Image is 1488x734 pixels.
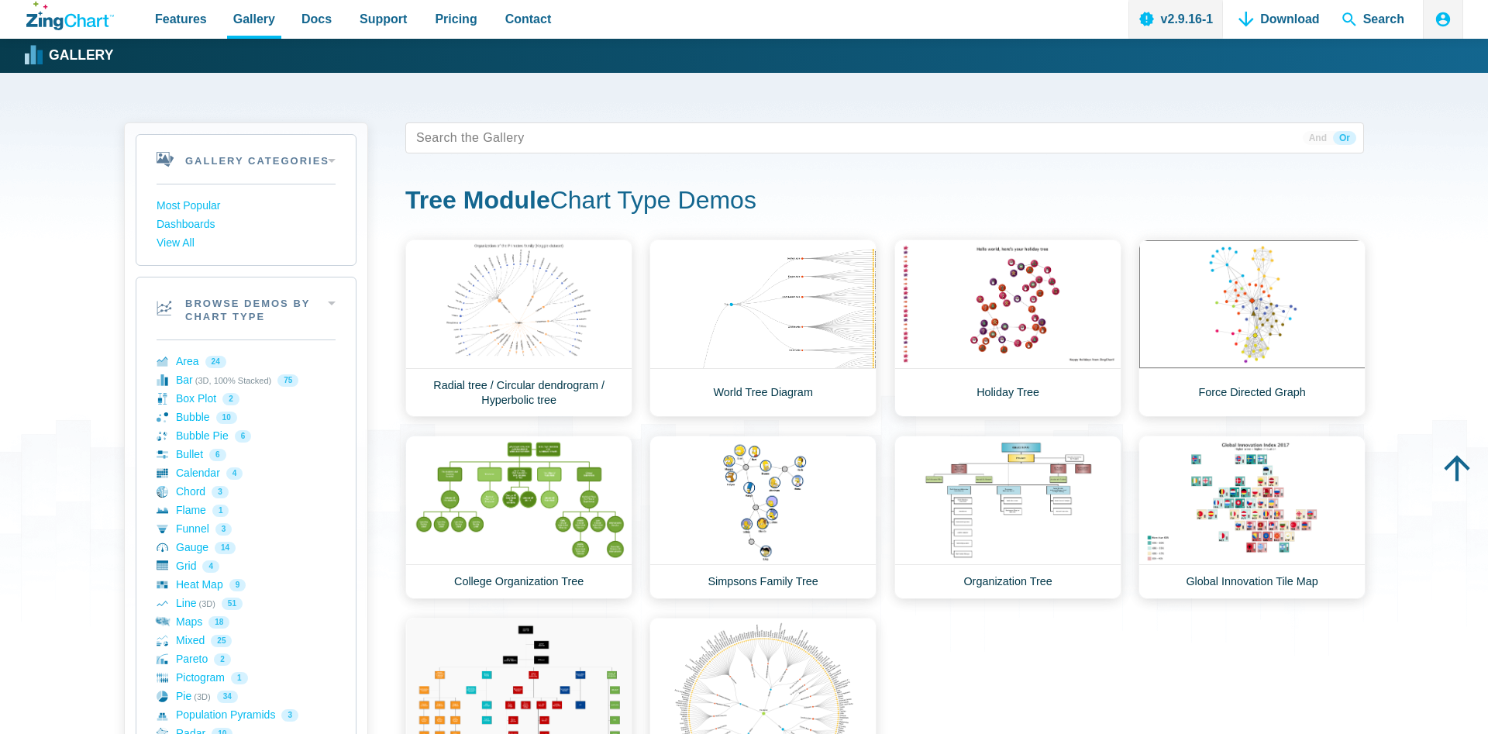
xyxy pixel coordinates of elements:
[301,9,332,29] span: Docs
[49,49,113,63] strong: Gallery
[157,234,336,253] a: View All
[233,9,275,29] span: Gallery
[157,197,336,215] a: Most Popular
[405,186,550,214] strong: Tree Module
[505,9,552,29] span: Contact
[136,277,356,339] h2: Browse Demos By Chart Type
[649,436,877,599] a: Simpsons Family Tree
[157,215,336,234] a: Dashboards
[894,436,1121,599] a: Organization Tree
[26,2,114,30] a: ZingChart Logo. Click to return to the homepage
[1138,239,1366,417] a: Force Directed Graph
[1138,436,1366,599] a: Global Innovation Tile Map
[405,184,1364,219] h1: Chart Type Demos
[1303,131,1333,145] span: And
[405,239,632,417] a: Radial tree / Circular dendrogram / Hyperbolic tree
[136,135,356,184] h2: Gallery Categories
[894,239,1121,417] a: Holiday Tree
[155,9,207,29] span: Features
[1333,131,1356,145] span: Or
[405,436,632,599] a: College Organization Tree
[649,239,877,417] a: World Tree Diagram
[360,9,407,29] span: Support
[26,44,113,67] a: Gallery
[435,9,477,29] span: Pricing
